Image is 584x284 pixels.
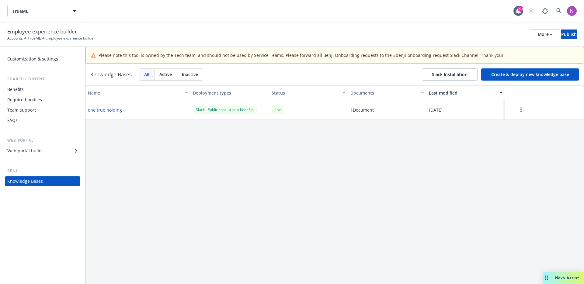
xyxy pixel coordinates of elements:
div: 99+ [518,6,523,12]
img: photo [567,6,577,16]
span: Employee experience builder [46,36,95,41]
div: Live [272,106,284,113]
div: Customization & settings [7,54,58,64]
button: TrueML [7,5,83,17]
button: Create & deploy new knowledge base [481,68,579,81]
div: Shared content [5,76,80,82]
span: 1 Document [350,107,374,113]
div: Benefits [7,85,24,94]
div: Required notices [7,95,42,105]
div: Deployment types [193,90,267,96]
a: Search [553,5,565,17]
button: More [530,29,560,39]
div: Last modified [429,90,496,96]
a: TrueML [28,36,41,41]
button: Deployment types [190,85,269,100]
a: Web portal builder [5,146,80,156]
a: Report a Bug [539,5,551,17]
div: Name [88,90,181,96]
span: Nova Assist [555,275,579,280]
span: Please note this tool is owned by the Tech team, and should not be used by Service Teams. Please ... [99,52,503,58]
div: Documents [350,90,418,96]
button: more [508,104,534,116]
div: Knowledge Bases [7,176,43,186]
div: More [538,30,553,39]
span: TrueML [12,8,65,14]
span: Active [159,71,172,78]
span: Employee experience builder [7,28,77,36]
a: Accounts [7,36,23,41]
button: Publish [561,29,577,39]
button: Documents [348,85,427,100]
span: [DATE] [429,107,443,113]
div: Status [272,90,339,96]
a: more [517,106,525,113]
span: All [144,71,149,78]
div: Web portal builder [7,146,45,156]
div: Benji [5,168,80,174]
div: Slack - Public chat - #help-benefits [193,106,257,113]
a: FAQs [5,116,80,125]
button: Slack Installation [422,68,478,81]
button: Last modified [426,85,505,100]
button: Nova Assist [543,272,584,284]
a: Benefits [5,85,80,94]
div: Publish [561,30,577,39]
a: Customization & settings [5,54,80,64]
span: Inactive [182,71,198,78]
div: FAQs [7,116,18,125]
button: Name [85,85,190,100]
div: Web portal [5,137,80,144]
a: Required notices [5,95,80,105]
div: Team support [7,105,36,115]
a: Knowledge Bases [5,176,80,186]
a: Start snowing [525,5,537,17]
div: Drag to move [543,272,550,284]
a: Team support [5,105,80,115]
button: Status [269,85,348,100]
h3: Knowledge Bases [90,71,132,78]
button: one true holding [88,107,122,113]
